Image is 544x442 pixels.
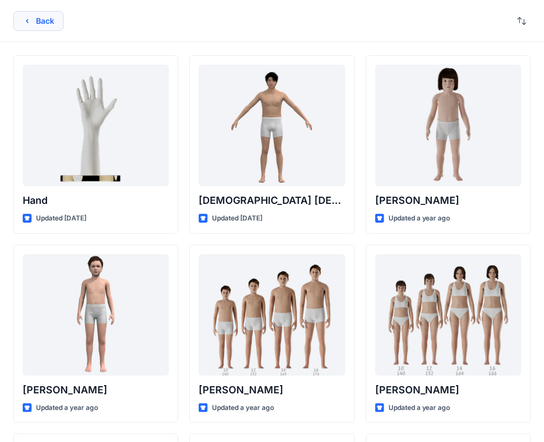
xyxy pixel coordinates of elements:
p: Updated a year ago [36,402,98,414]
p: [PERSON_NAME] [375,193,521,208]
a: Charlie [375,65,521,186]
a: Emil [23,254,169,376]
p: Updated a year ago [388,402,450,414]
a: Male Asian [199,65,345,186]
p: Updated a year ago [388,213,450,224]
p: Updated [DATE] [36,213,86,224]
p: [PERSON_NAME] [199,382,345,398]
p: Updated [DATE] [212,213,262,224]
p: [DEMOGRAPHIC_DATA] [DEMOGRAPHIC_DATA] [199,193,345,208]
p: Updated a year ago [212,402,274,414]
a: Brenda [375,254,521,376]
a: Brandon [199,254,345,376]
button: Back [13,11,64,31]
a: Hand [23,65,169,186]
p: [PERSON_NAME] [23,382,169,398]
p: Hand [23,193,169,208]
p: [PERSON_NAME] [375,382,521,398]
